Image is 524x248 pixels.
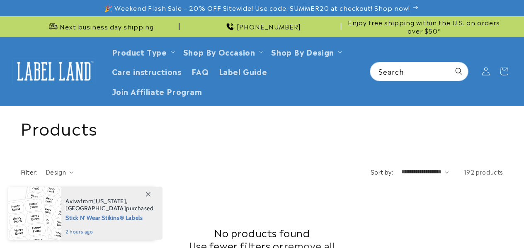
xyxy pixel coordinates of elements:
[219,66,267,76] span: Label Guide
[104,4,410,12] span: 🎉 Weekend Flash Sale – 20% OFF Sitewide! Use code: SUMMER20 at checkout! Shop now!
[441,212,516,240] iframe: Gorgias live chat messenger
[112,86,202,96] span: Join Affiliate Program
[371,168,393,176] label: Sort by:
[65,198,154,212] span: from , purchased
[112,66,182,76] span: Care instructions
[65,228,154,236] span: 2 hours ago
[187,61,214,81] a: FAQ
[65,204,126,212] span: [GEOGRAPHIC_DATA]
[271,46,334,57] a: Shop By Design
[46,168,66,176] span: Design
[112,46,167,57] a: Product Type
[344,18,503,34] span: Enjoy free shipping within the U.S. on orders over $50*
[237,22,301,31] span: [PHONE_NUMBER]
[178,42,267,61] summary: Shop By Occasion
[65,197,80,205] span: Aviva
[93,197,126,205] span: [US_STATE]
[107,42,178,61] summary: Product Type
[46,168,73,176] summary: Design (0 selected)
[21,117,503,138] h1: Products
[21,168,37,176] h2: Filter:
[463,168,503,176] span: 192 products
[12,58,95,84] img: Label Land
[65,212,154,222] span: Stick N' Wear Stikins® Labels
[344,16,503,36] div: Announcement
[21,16,180,36] div: Announcement
[10,55,99,87] a: Label Land
[107,61,187,81] a: Care instructions
[183,47,255,56] span: Shop By Occasion
[214,61,272,81] a: Label Guide
[266,42,345,61] summary: Shop By Design
[60,22,154,31] span: Next business day shipping
[107,81,207,101] a: Join Affiliate Program
[183,16,342,36] div: Announcement
[450,62,468,80] button: Search
[192,66,209,76] span: FAQ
